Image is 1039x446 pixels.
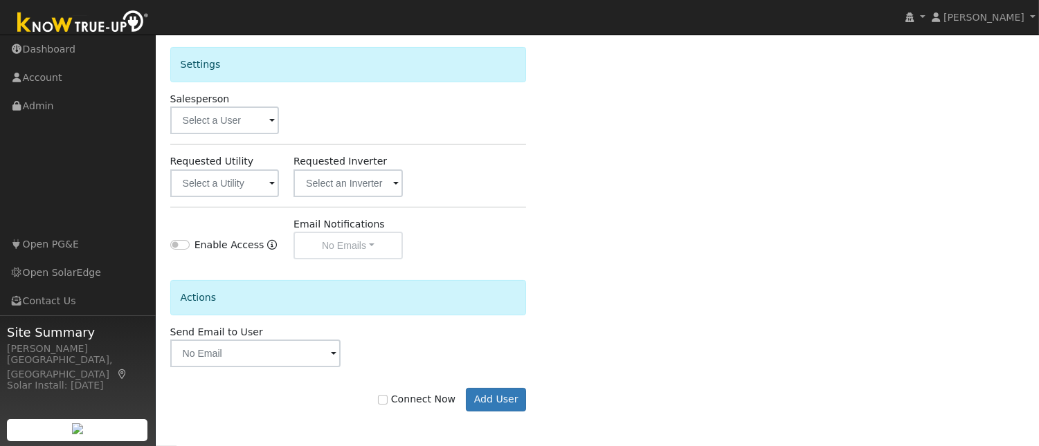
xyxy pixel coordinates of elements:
input: Select an Inverter [293,169,402,197]
div: [GEOGRAPHIC_DATA], [GEOGRAPHIC_DATA] [7,353,148,382]
a: Enable Access [267,238,277,259]
div: [PERSON_NAME] [7,342,148,356]
label: Connect Now [378,392,455,407]
span: Site Summary [7,323,148,342]
div: Settings [170,47,527,82]
div: Solar Install: [DATE] [7,378,148,393]
label: Salesperson [170,92,230,106]
label: Enable Access [195,238,264,252]
input: Select a User [170,106,279,134]
button: Add User [466,388,526,411]
input: No Email [170,340,341,367]
a: Map [116,369,129,380]
img: Know True-Up [10,8,156,39]
label: Email Notifications [293,217,385,232]
img: retrieve [72,423,83,434]
input: Connect Now [378,395,388,405]
label: Send Email to User [170,325,263,340]
label: Requested Utility [170,154,254,169]
input: Select a Utility [170,169,279,197]
span: [PERSON_NAME] [943,12,1024,23]
label: Requested Inverter [293,154,387,169]
div: Actions [170,280,527,315]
